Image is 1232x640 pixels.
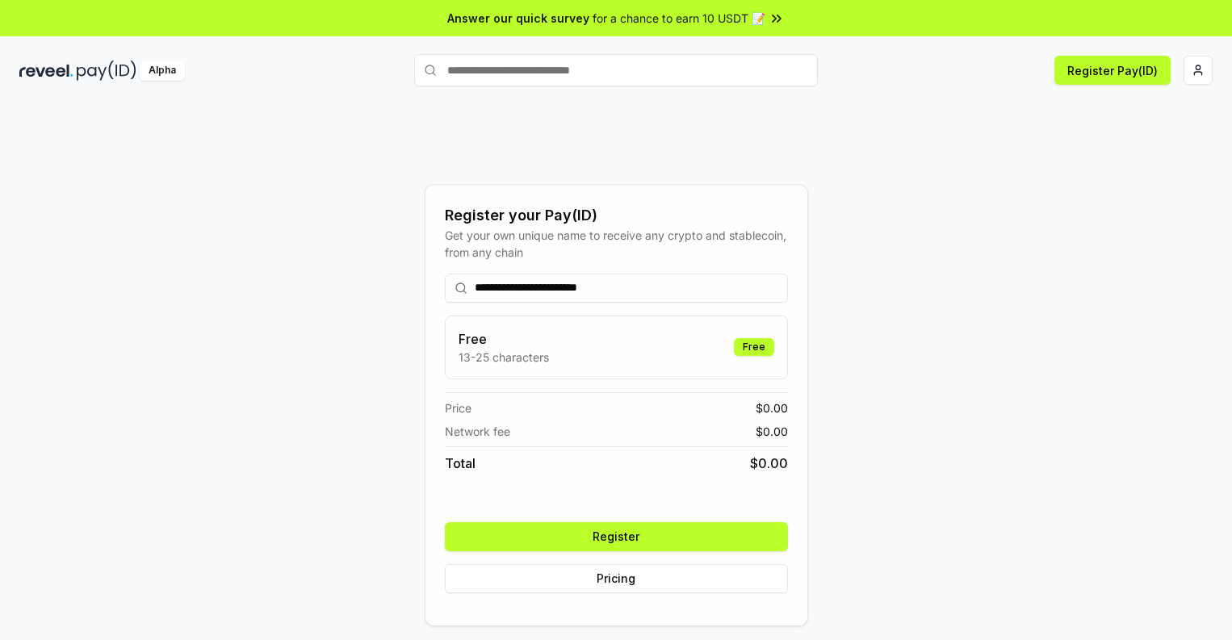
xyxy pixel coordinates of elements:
[445,423,510,440] span: Network fee
[77,61,136,81] img: pay_id
[459,329,549,349] h3: Free
[445,564,788,593] button: Pricing
[459,349,549,366] p: 13-25 characters
[19,61,73,81] img: reveel_dark
[445,227,788,261] div: Get your own unique name to receive any crypto and stablecoin, from any chain
[445,399,471,416] span: Price
[445,204,788,227] div: Register your Pay(ID)
[756,423,788,440] span: $ 0.00
[750,454,788,473] span: $ 0.00
[445,454,476,473] span: Total
[445,522,788,551] button: Register
[734,338,774,356] div: Free
[1054,56,1171,85] button: Register Pay(ID)
[140,61,185,81] div: Alpha
[756,399,788,416] span: $ 0.00
[593,10,765,27] span: for a chance to earn 10 USDT 📝
[447,10,589,27] span: Answer our quick survey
